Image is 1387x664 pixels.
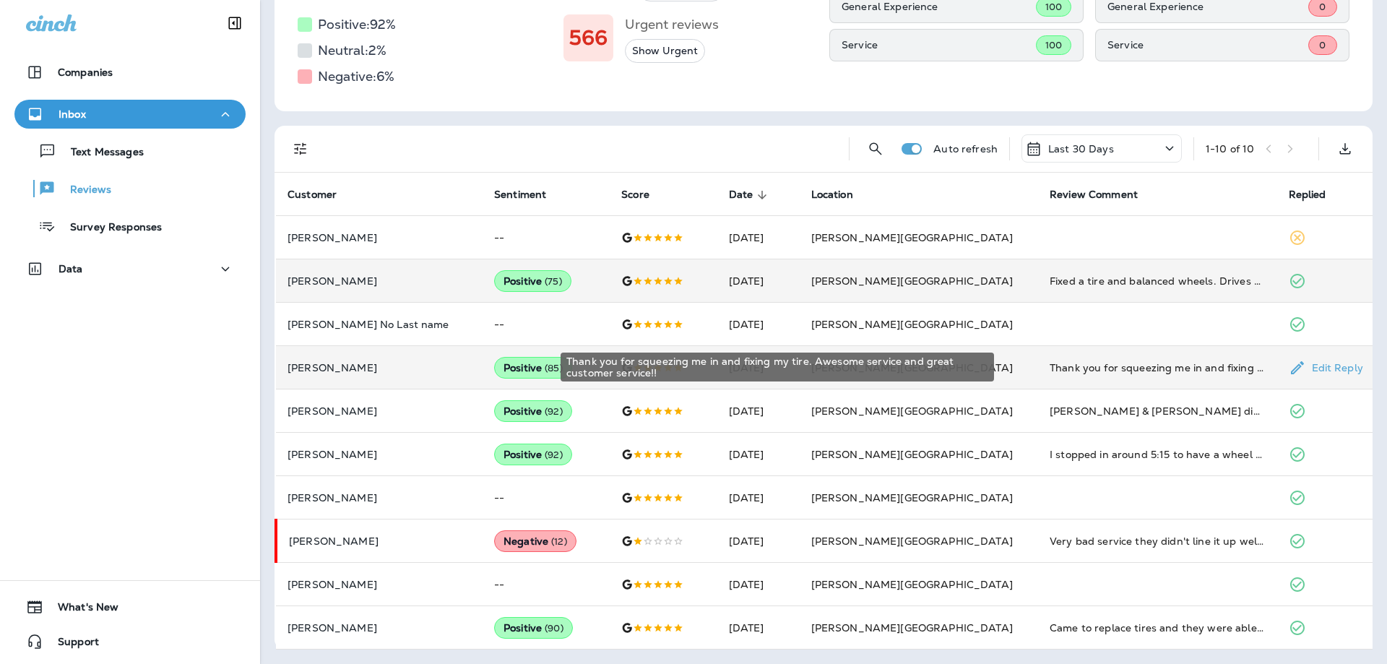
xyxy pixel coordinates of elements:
[717,216,800,259] td: [DATE]
[56,146,144,160] p: Text Messages
[1050,361,1265,375] div: Thank you for squeezing me in and fixing my tire. Awesome service and great customer service!!
[483,216,610,259] td: --
[494,189,546,201] span: Sentiment
[14,58,246,87] button: Companies
[494,357,572,379] div: Positive
[811,318,1013,331] span: [PERSON_NAME][GEOGRAPHIC_DATA]
[545,449,563,461] span: ( 92 )
[811,275,1013,288] span: [PERSON_NAME][GEOGRAPHIC_DATA]
[59,263,83,275] p: Data
[318,39,386,62] h5: Neutral: 2 %
[494,530,576,552] div: Negative
[288,579,471,590] p: [PERSON_NAME]
[625,39,705,63] button: Show Urgent
[1306,362,1363,374] p: Edit Reply
[14,592,246,621] button: What's New
[551,535,567,548] span: ( 12 )
[811,189,853,201] span: Location
[717,346,800,389] td: [DATE]
[58,66,113,78] p: Companies
[1289,189,1326,201] span: Replied
[1050,274,1265,288] div: Fixed a tire and balanced wheels. Drives perfect now! in and out in a reasonable time
[1050,447,1265,462] div: I stopped in around 5:15 to have a wheel replaced. They were fast and SO friendly. The gentleman ...
[811,448,1013,461] span: [PERSON_NAME][GEOGRAPHIC_DATA]
[59,108,86,120] p: Inbox
[1050,189,1138,201] span: Review Comment
[289,535,471,547] p: [PERSON_NAME]
[288,319,471,330] p: [PERSON_NAME] No Last name
[569,26,608,50] h1: 566
[729,189,753,201] span: Date
[811,535,1013,548] span: [PERSON_NAME][GEOGRAPHIC_DATA]
[717,519,800,563] td: [DATE]
[1289,189,1345,202] span: Replied
[288,189,337,201] span: Customer
[494,400,572,422] div: Positive
[861,134,890,163] button: Search Reviews
[288,232,471,243] p: [PERSON_NAME]
[1319,39,1326,51] span: 0
[811,231,1013,244] span: [PERSON_NAME][GEOGRAPHIC_DATA]
[811,621,1013,634] span: [PERSON_NAME][GEOGRAPHIC_DATA]
[14,173,246,204] button: Reviews
[545,405,563,418] span: ( 92 )
[483,303,610,346] td: --
[288,362,471,374] p: [PERSON_NAME]
[621,189,668,202] span: Score
[43,636,99,653] span: Support
[621,189,649,201] span: Score
[494,444,572,465] div: Positive
[1050,189,1157,202] span: Review Comment
[811,578,1013,591] span: [PERSON_NAME][GEOGRAPHIC_DATA]
[717,433,800,476] td: [DATE]
[494,270,571,292] div: Positive
[1206,143,1254,155] div: 1 - 10 of 10
[1045,1,1062,13] span: 100
[288,275,471,287] p: [PERSON_NAME]
[717,303,800,346] td: [DATE]
[1319,1,1326,13] span: 0
[288,189,355,202] span: Customer
[494,189,565,202] span: Sentiment
[14,136,246,166] button: Text Messages
[811,491,1013,504] span: [PERSON_NAME][GEOGRAPHIC_DATA]
[717,606,800,650] td: [DATE]
[625,13,719,36] h5: Urgent reviews
[1107,39,1308,51] p: Service
[717,389,800,433] td: [DATE]
[717,476,800,519] td: [DATE]
[561,353,994,381] div: Thank you for squeezing me in and fixing my tire. Awesome service and great customer service!!
[1331,134,1360,163] button: Export as CSV
[318,65,394,88] h5: Negative: 6 %
[483,563,610,606] td: --
[1050,404,1265,418] div: Kenneth & Garrett did an exceptional job fitting my car in during our out of town visit. AC conde...
[717,563,800,606] td: [DATE]
[842,1,1036,12] p: General Experience
[1050,534,1265,548] div: Very bad service they didn't line it up well and they charged me for a bad job and now they don't...
[483,476,610,519] td: --
[1045,39,1062,51] span: 100
[288,492,471,504] p: [PERSON_NAME]
[286,134,315,163] button: Filters
[545,275,562,288] span: ( 75 )
[288,622,471,634] p: [PERSON_NAME]
[1107,1,1308,12] p: General Experience
[56,184,111,197] p: Reviews
[318,13,396,36] h5: Positive: 92 %
[14,211,246,241] button: Survey Responses
[14,627,246,656] button: Support
[811,189,872,202] span: Location
[215,9,255,38] button: Collapse Sidebar
[43,601,118,618] span: What's New
[1050,621,1265,635] div: Came to replace tires and they were able to repair instead! Great catch by the technician. I came...
[14,100,246,129] button: Inbox
[842,39,1036,51] p: Service
[545,362,563,374] span: ( 85 )
[811,405,1013,418] span: [PERSON_NAME][GEOGRAPHIC_DATA]
[1048,143,1114,155] p: Last 30 Days
[717,259,800,303] td: [DATE]
[14,254,246,283] button: Data
[288,449,471,460] p: [PERSON_NAME]
[933,143,998,155] p: Auto refresh
[288,405,471,417] p: [PERSON_NAME]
